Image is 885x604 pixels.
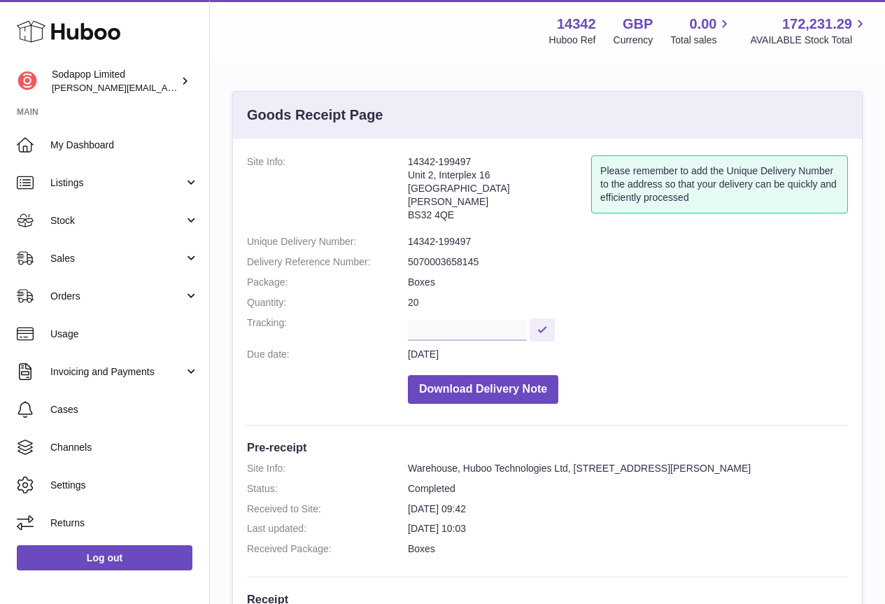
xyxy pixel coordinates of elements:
address: 14342-199497 Unit 2, Interplex 16 [GEOGRAPHIC_DATA] [PERSON_NAME] BS32 4QE [408,155,591,228]
span: 172,231.29 [782,15,852,34]
dt: Tracking: [247,316,408,341]
h3: Pre-receipt [247,440,848,455]
strong: 14342 [557,15,596,34]
span: [PERSON_NAME][EMAIL_ADDRESS][DOMAIN_NAME] [52,82,281,93]
span: Channels [50,441,199,454]
dt: Delivery Reference Number: [247,255,408,269]
span: Usage [50,328,199,341]
dt: Received Package: [247,542,408,556]
dd: [DATE] 09:42 [408,503,848,516]
div: Currency [614,34,653,47]
a: Log out [17,545,192,570]
dt: Package: [247,276,408,289]
span: Total sales [670,34,732,47]
span: Sales [50,252,184,265]
dt: Unique Delivery Number: [247,235,408,248]
strong: GBP [623,15,653,34]
dt: Due date: [247,348,408,361]
dt: Last updated: [247,522,408,535]
dd: Boxes [408,542,848,556]
dd: [DATE] 10:03 [408,522,848,535]
span: Cases [50,403,199,416]
dd: 14342-199497 [408,235,848,248]
dt: Status: [247,482,408,496]
span: Orders [50,290,184,303]
span: Stock [50,214,184,227]
a: 172,231.29 AVAILABLE Stock Total [750,15,868,47]
span: AVAILABLE Stock Total [750,34,868,47]
dd: 20 [408,296,848,309]
div: Please remember to add the Unique Delivery Number to the address so that your delivery can be qui... [591,155,848,213]
button: Download Delivery Note [408,375,558,404]
dd: Warehouse, Huboo Technologies Ltd, [STREET_ADDRESS][PERSON_NAME] [408,462,848,475]
dd: 5070003658145 [408,255,848,269]
span: Returns [50,517,199,530]
div: Huboo Ref [549,34,596,47]
span: Invoicing and Payments [50,365,184,379]
dd: Completed [408,482,848,496]
a: 0.00 Total sales [670,15,732,47]
img: david@sodapop-audio.co.uk [17,71,38,92]
span: Settings [50,479,199,492]
span: My Dashboard [50,139,199,152]
dt: Quantity: [247,296,408,309]
dd: [DATE] [408,348,848,361]
span: Listings [50,176,184,190]
dt: Received to Site: [247,503,408,516]
h3: Goods Receipt Page [247,106,383,125]
dd: Boxes [408,276,848,289]
span: 0.00 [690,15,717,34]
dt: Site Info: [247,155,408,228]
div: Sodapop Limited [52,68,178,94]
dt: Site Info: [247,462,408,475]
